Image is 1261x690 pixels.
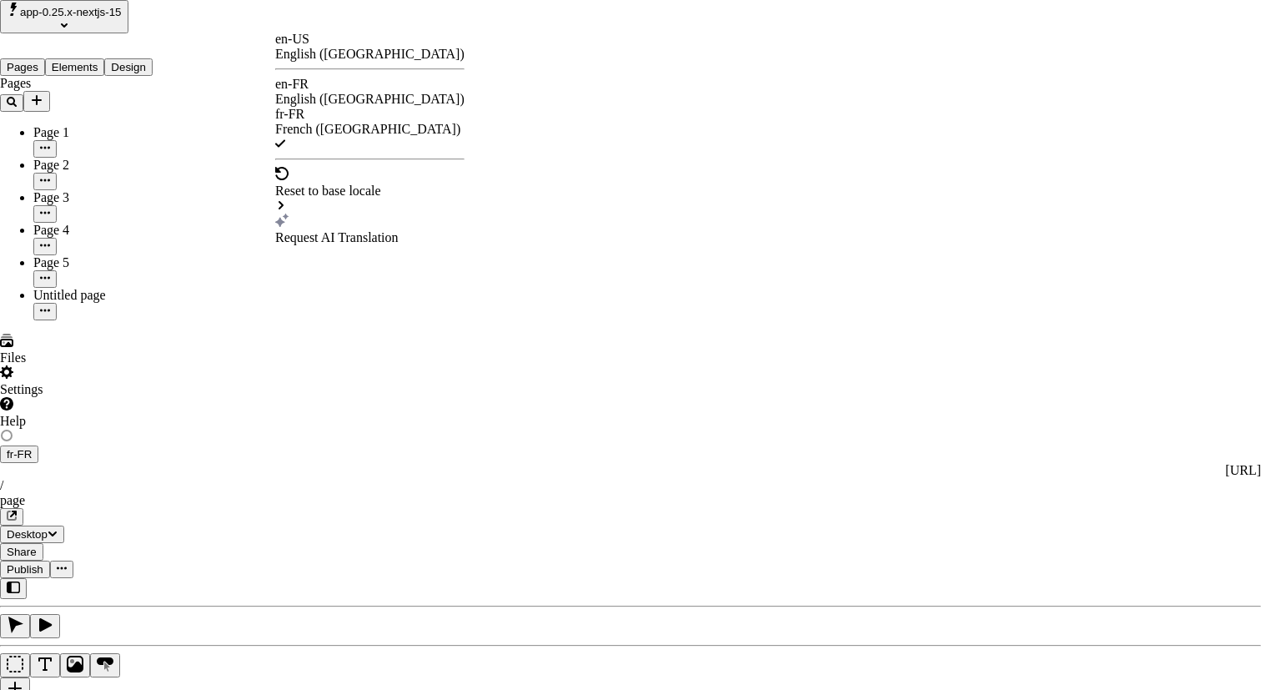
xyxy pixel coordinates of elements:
div: en-US [275,32,465,47]
div: fr-FR [275,107,465,122]
div: en-FR [275,77,465,92]
div: Open locale picker [275,32,465,245]
div: English ([GEOGRAPHIC_DATA]) [275,92,465,107]
p: Cookie Test Route [7,13,244,28]
div: Reset to base locale [275,184,465,199]
div: English ([GEOGRAPHIC_DATA]) [275,47,465,62]
div: French ([GEOGRAPHIC_DATA]) [275,122,465,137]
div: Request AI Translation [275,230,465,245]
